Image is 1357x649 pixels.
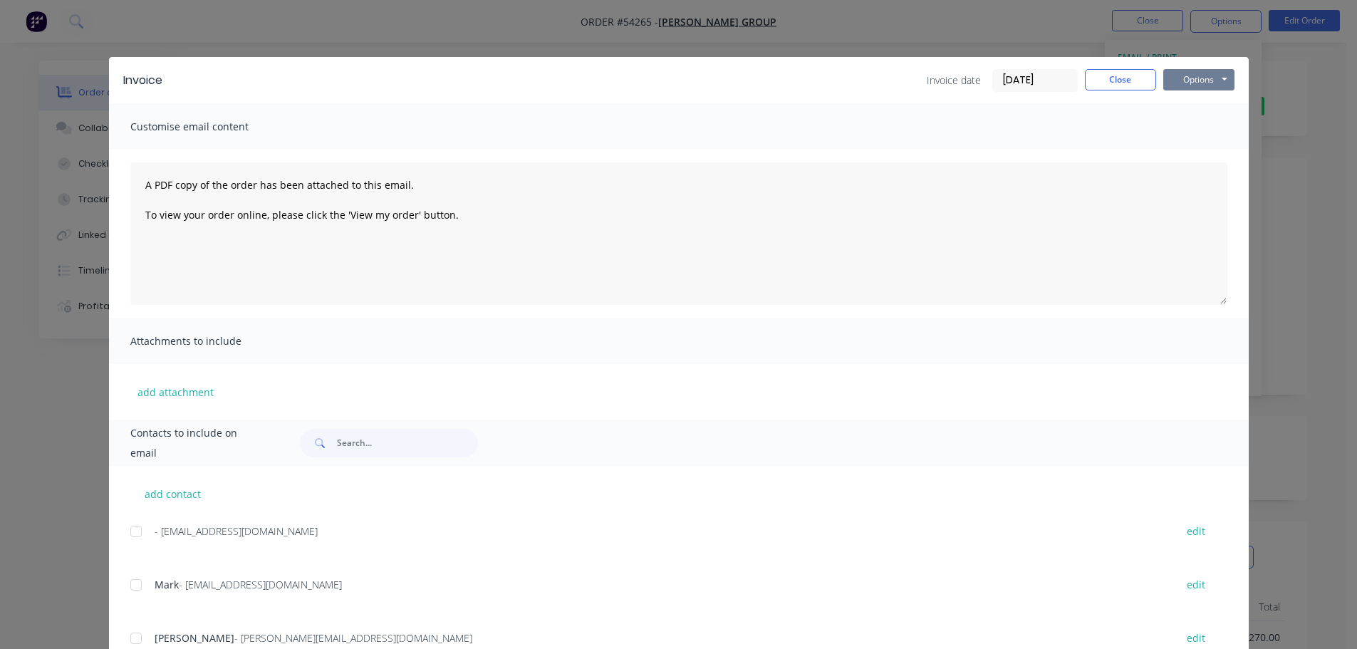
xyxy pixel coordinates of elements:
button: edit [1178,521,1214,541]
button: add attachment [130,381,221,403]
input: Search... [337,429,478,457]
span: Invoice date [927,73,981,88]
span: Contacts to include on email [130,423,265,463]
span: Mark [155,578,179,591]
div: Invoice [123,72,162,89]
span: [PERSON_NAME] [155,631,234,645]
button: Close [1085,69,1156,90]
span: - [PERSON_NAME][EMAIL_ADDRESS][DOMAIN_NAME] [234,631,472,645]
button: edit [1178,628,1214,648]
span: Attachments to include [130,331,287,351]
button: edit [1178,575,1214,594]
span: Customise email content [130,117,287,137]
button: add contact [130,483,216,504]
textarea: A PDF copy of the order has been attached to this email. To view your order online, please click ... [130,162,1227,305]
span: - [EMAIL_ADDRESS][DOMAIN_NAME] [155,524,318,538]
span: - [EMAIL_ADDRESS][DOMAIN_NAME] [179,578,342,591]
button: Options [1163,69,1234,90]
